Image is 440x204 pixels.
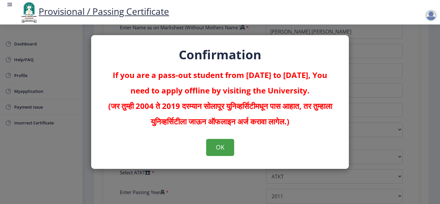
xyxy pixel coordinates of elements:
[108,101,332,127] strong: (जर तुम्ही 2004 ते 2019 दरम्यान सोलापूर युनिव्हर्सिटीमधून पास आहात, तर तुम्हाला युनिव्हर्सिटीला ज...
[206,139,234,156] button: OK
[19,5,169,17] a: Provisional / Passing Certificate
[104,48,336,61] h2: Confirmation
[19,1,39,23] img: logo
[104,67,336,129] p: If you are a pass-out student from [DATE] to [DATE], You need to apply offline by visiting the Un...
